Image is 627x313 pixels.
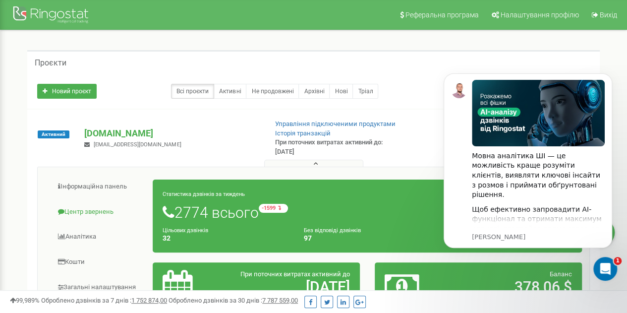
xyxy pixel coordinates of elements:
u: 1 752 874,00 [131,297,167,304]
a: Управління підключеними продуктами [275,120,396,127]
a: Тріал [352,84,378,99]
span: Оброблено дзвінків за 7 днів : [41,297,167,304]
small: -1599 [259,204,288,213]
h2: 378,06 $ [452,279,572,295]
a: Кошти [45,250,153,274]
span: Реферальна програма [405,11,479,19]
u: 7 787 559,00 [262,297,298,304]
iframe: Intercom live chat [593,257,617,281]
small: Статистика дзвінків за тиждень [163,191,245,197]
p: При поточних витратах активний до: [DATE] [275,138,402,156]
a: Всі проєкти [171,84,214,99]
span: Вихід [600,11,617,19]
a: Новий проєкт [37,84,97,99]
small: Цільових дзвінків [163,227,208,234]
span: 1 [614,257,622,265]
a: Активні [214,84,246,99]
a: Інформаційна панель [45,175,153,199]
h2: [DATE] [230,279,350,295]
a: Історія транзакцій [275,129,331,137]
span: При поточних витратах активний до [240,270,350,278]
a: Архівні [298,84,330,99]
span: 99,989% [10,297,40,304]
span: Налаштування профілю [501,11,579,19]
span: Оброблено дзвінків за 30 днів : [169,297,298,304]
a: Не продовжені [246,84,299,99]
a: Центр звернень [45,200,153,224]
h5: Проєкти [35,59,66,67]
a: Нові [329,84,353,99]
h4: 97 [304,235,430,242]
iframe: Intercom notifications повідомлення [429,59,627,286]
h1: 2774 всього [163,204,572,221]
small: Без відповіді дзвінків [304,227,361,234]
a: Загальні налаштування [45,275,153,300]
span: [EMAIL_ADDRESS][DOMAIN_NAME] [94,141,181,148]
span: Активний [38,130,69,138]
h4: 32 [163,235,289,242]
p: [DOMAIN_NAME] [84,127,259,140]
a: Аналiтика [45,225,153,249]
